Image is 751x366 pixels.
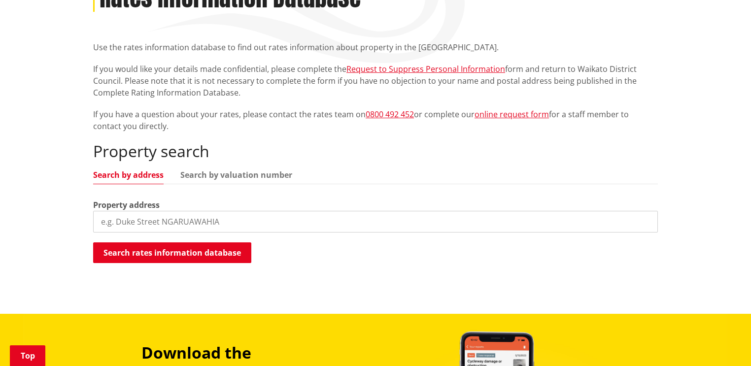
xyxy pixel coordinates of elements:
button: Search rates information database [93,242,251,263]
a: 0800 492 452 [366,109,414,120]
a: Search by address [93,171,164,179]
a: Request to Suppress Personal Information [346,64,505,74]
input: e.g. Duke Street NGARUAWAHIA [93,211,658,233]
p: If you have a question about your rates, please contact the rates team on or complete our for a s... [93,108,658,132]
p: If you would like your details made confidential, please complete the form and return to Waikato ... [93,63,658,99]
a: Search by valuation number [180,171,292,179]
p: Use the rates information database to find out rates information about property in the [GEOGRAPHI... [93,41,658,53]
a: Top [10,345,45,366]
h2: Property search [93,142,658,161]
label: Property address [93,199,160,211]
a: online request form [475,109,549,120]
